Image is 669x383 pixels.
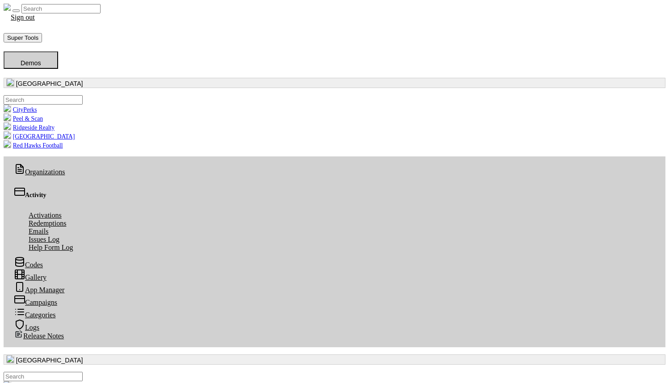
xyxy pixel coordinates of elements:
[4,33,42,42] button: Super Tools
[4,122,11,130] img: mqtmdW2lgt3F7IVbFvpqGuNrUBzchY4PLaWToHMU.png
[4,106,37,113] a: CityPerks
[4,12,42,22] a: Sign out
[4,105,11,112] img: KU1gjHo6iQoewuS2EEpjC7SefdV31G12oQhDVBj4.png
[4,354,665,365] button: [GEOGRAPHIC_DATA]
[4,95,83,105] input: .form-control-sm
[7,297,64,307] a: Campaigns
[4,78,665,88] button: [GEOGRAPHIC_DATA]
[13,9,20,12] button: Toggle navigation
[4,140,11,147] img: B4TTOcektNnJKTnx2IcbGdeHDbTXjfJiwl6FNTjm.png
[7,355,14,362] img: 0SBPtshqTvrgEtdEgrWk70gKnUHZpYRm94MZ5hDb.png
[4,4,11,11] img: real_perks_logo-01.svg
[21,218,73,228] a: Redemptions
[21,234,67,244] a: Issues Log
[4,133,75,140] a: [GEOGRAPHIC_DATA]
[4,372,83,381] input: .form-control-sm
[4,95,665,149] ul: [GEOGRAPHIC_DATA]
[7,322,46,332] a: Logs
[21,242,80,253] a: Help Form Log
[4,115,43,122] a: Peel & Scan
[4,131,11,139] img: LcHXC8OmAasj0nmL6Id6sMYcOaX2uzQAQ5e8h748.png
[7,260,50,270] a: Codes
[7,272,54,282] a: Gallery
[7,285,72,295] a: App Manager
[7,310,63,320] a: Categories
[4,114,11,121] img: xEJfzBn14Gqk52WXYUPJGPZZY80lB8Gpb3Y1ccPk.png
[7,167,72,177] a: Organizations
[14,186,655,199] div: Activity
[4,142,63,149] a: Red Hawks Football
[21,4,101,13] input: Search
[21,226,55,236] a: Emails
[21,210,69,220] a: Activations
[7,331,71,341] a: Release Notes
[4,51,58,69] button: Demos
[7,79,14,86] img: 0SBPtshqTvrgEtdEgrWk70gKnUHZpYRm94MZ5hDb.png
[4,124,55,131] a: Ridgeside Realty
